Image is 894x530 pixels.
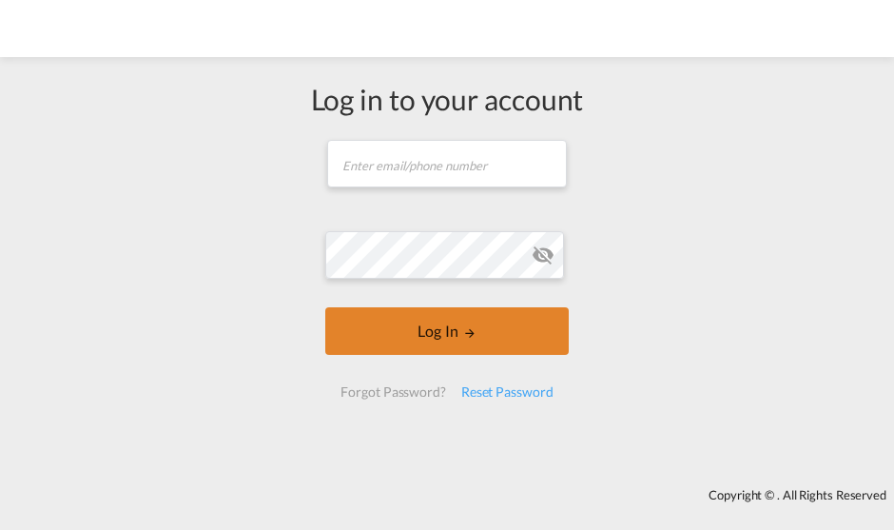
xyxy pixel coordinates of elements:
div: Reset Password [454,375,561,409]
div: Log in to your account [311,79,584,119]
button: LOGIN [325,307,568,355]
div: Forgot Password? [333,375,453,409]
input: Enter email/phone number [327,140,566,187]
md-icon: icon-eye-off [532,244,554,266]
